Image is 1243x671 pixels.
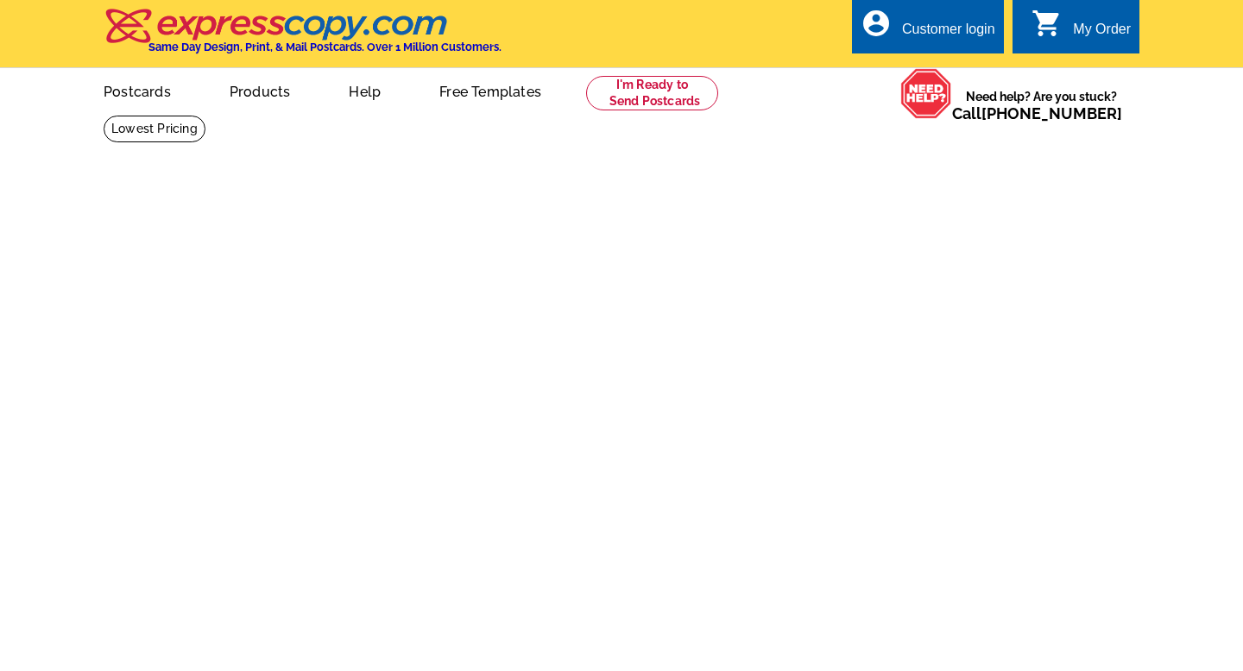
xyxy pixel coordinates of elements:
span: Need help? Are you stuck? [952,88,1131,122]
a: [PHONE_NUMBER] [981,104,1122,122]
i: shopping_cart [1032,8,1063,39]
a: account_circle Customer login [861,19,995,41]
div: My Order [1073,22,1131,46]
a: Products [202,70,319,110]
h4: Same Day Design, Print, & Mail Postcards. Over 1 Million Customers. [148,41,502,53]
a: Postcards [76,70,199,110]
div: Customer login [902,22,995,46]
i: account_circle [861,8,892,39]
a: shopping_cart My Order [1032,19,1131,41]
span: Call [952,104,1122,122]
img: help [900,68,952,119]
a: Help [321,70,408,110]
a: Same Day Design, Print, & Mail Postcards. Over 1 Million Customers. [104,21,502,53]
a: Free Templates [412,70,569,110]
